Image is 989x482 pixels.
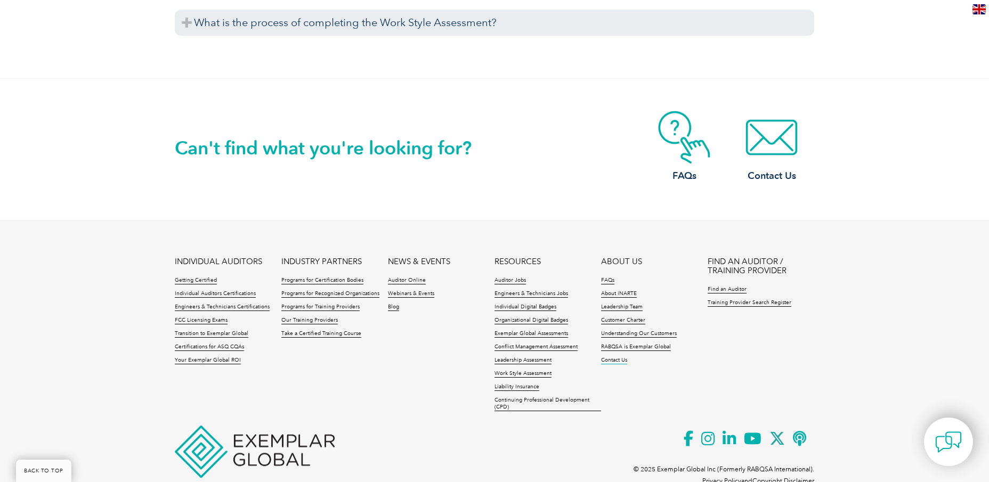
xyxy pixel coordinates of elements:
[634,463,814,475] p: © 2025 Exemplar Global Inc (Formerly RABQSA International).
[935,429,962,455] img: contact-chat.png
[708,299,791,307] a: Training Provider Search Register
[642,111,727,164] img: contact-faq.webp
[281,317,338,324] a: Our Training Providers
[175,290,256,298] a: Individual Auditors Certifications
[642,169,727,183] h3: FAQs
[388,257,450,266] a: NEWS & EVENTS
[495,383,539,391] a: Liability Insurance
[495,257,541,266] a: RESOURCES
[495,290,568,298] a: Engineers & Technicians Jobs
[729,111,814,164] img: contact-email.webp
[708,286,747,293] a: Find an Auditor
[601,344,671,351] a: RABQSA is Exemplar Global
[175,330,248,338] a: Transition to Exemplar Global
[175,10,814,36] h3: What is the process of completing the Work Style Assessment?
[495,344,578,351] a: Conflict Management Assessment
[642,111,727,183] a: FAQs
[601,304,643,311] a: Leadership Team
[601,290,637,298] a: About iNARTE
[175,344,244,351] a: Certifications for ASQ CQAs
[388,304,399,311] a: Blog
[495,304,556,311] a: Individual Digital Badges
[729,169,814,183] h3: Contact Us
[495,397,601,411] a: Continuing Professional Development (CPD)
[708,257,814,275] a: FIND AN AUDITOR / TRAINING PROVIDER
[281,257,362,266] a: INDUSTRY PARTNERS
[495,357,552,364] a: Leadership Assessment
[601,317,645,324] a: Customer Charter
[175,257,262,266] a: INDIVIDUAL AUDITORS
[601,357,627,364] a: Contact Us
[388,290,434,298] a: Webinars & Events
[495,370,552,378] a: Work Style Assessment
[495,330,568,338] a: Exemplar Global Assessments
[16,460,71,482] a: BACK TO TOP
[601,257,642,266] a: ABOUT US
[175,357,241,364] a: Your Exemplar Global ROI
[175,277,217,284] a: Getting Certified
[729,111,814,183] a: Contact Us
[281,277,363,284] a: Programs for Certification Bodies
[495,277,526,284] a: Auditor Jobs
[601,277,614,284] a: FAQs
[175,426,335,478] img: Exemplar Global
[281,304,360,311] a: Programs for Training Providers
[175,140,495,157] h2: Can't find what you're looking for?
[972,4,986,14] img: en
[175,317,228,324] a: FCC Licensing Exams
[388,277,426,284] a: Auditor Online
[495,317,568,324] a: Organizational Digital Badges
[281,290,379,298] a: Programs for Recognized Organizations
[175,304,270,311] a: Engineers & Technicians Certifications
[281,330,361,338] a: Take a Certified Training Course
[601,330,677,338] a: Understanding Our Customers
